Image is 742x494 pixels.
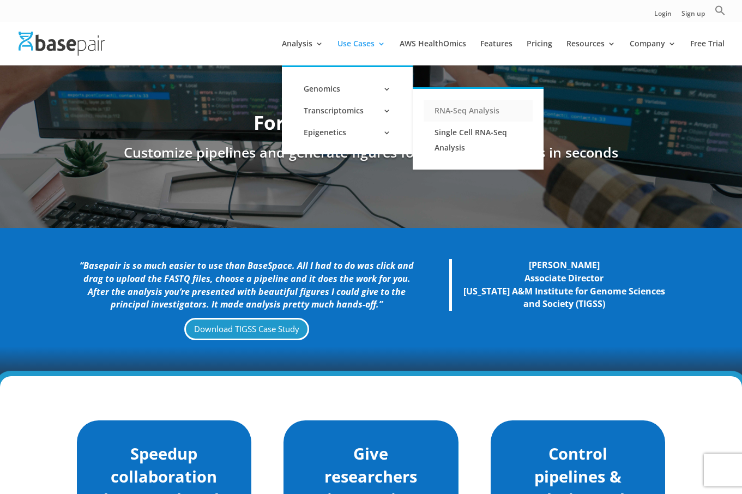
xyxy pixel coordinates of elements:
a: Transcriptomics [293,100,402,122]
a: Features [480,40,512,65]
a: Single Cell RNA-Seq Analysis [424,122,533,159]
a: Use Cases [337,40,385,65]
iframe: Drift Widget Chat Controller [533,415,729,481]
svg: Search [715,5,726,16]
img: Basepair [19,32,105,55]
strong: [US_STATE] A&M Institute for Genome Sciences and Society (TIGSS) [463,285,665,310]
i: “Basepair is so much easier to use than BaseSpace. All I had to do was click and drag to upload t... [80,260,414,310]
strong: For Bioinformatics Cores [254,110,489,135]
a: Genomics [293,78,402,100]
a: AWS HealthOmics [400,40,466,65]
a: Free Trial [690,40,725,65]
a: Search Icon Link [715,5,726,22]
a: Resources [566,40,616,65]
a: Sign up [681,10,705,22]
strong: Associate Director [524,272,604,284]
a: Download TIGSS Case Study [184,318,309,340]
h3: Customize pipelines and generate figures for your collaborators in seconds [41,142,701,167]
a: Analysis [282,40,323,65]
strong: [PERSON_NAME] [529,259,600,271]
a: RNA-Seq Analysis [424,100,533,122]
a: Pricing [527,40,552,65]
a: Login [654,10,672,22]
a: Company [630,40,676,65]
a: Epigenetics [293,122,402,143]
